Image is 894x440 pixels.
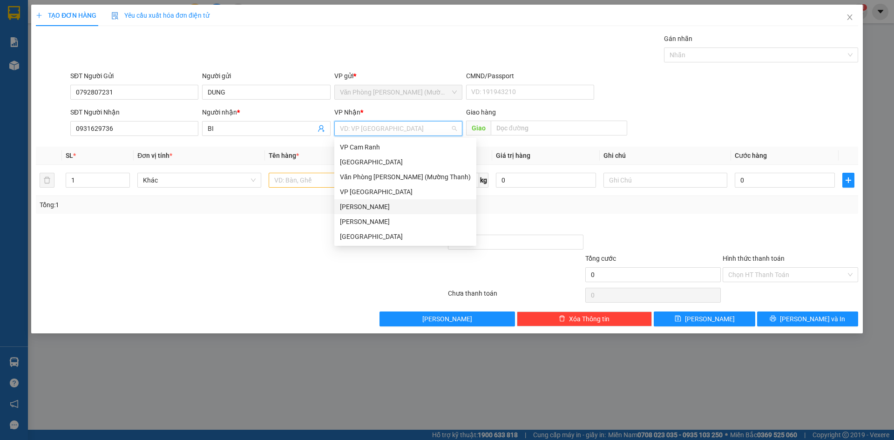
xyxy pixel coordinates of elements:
[40,200,345,210] div: Tổng: 1
[66,152,73,159] span: SL
[143,173,256,187] span: Khác
[496,173,596,188] input: 0
[137,152,172,159] span: Đơn vị tính
[334,184,476,199] div: VP Ninh Hòa
[842,173,854,188] button: plus
[111,12,119,20] img: icon
[780,314,845,324] span: [PERSON_NAME] và In
[603,173,727,188] input: Ghi Chú
[757,311,858,326] button: printer[PERSON_NAME] và In
[491,121,627,135] input: Dọc đường
[843,176,854,184] span: plus
[664,35,692,42] label: Gán nhãn
[466,121,491,135] span: Giao
[70,71,198,81] div: SĐT Người Gửi
[340,85,457,99] span: Văn Phòng Trần Phú (Mường Thanh)
[111,12,210,19] span: Yêu cầu xuất hóa đơn điện tử
[78,44,128,56] li: (c) 2017
[600,147,731,165] th: Ghi chú
[837,5,863,31] button: Close
[78,35,128,43] b: [DOMAIN_NAME]
[466,71,594,81] div: CMND/Passport
[101,12,123,34] img: logo.jpg
[846,14,853,21] span: close
[334,229,476,244] div: Nha Trang
[466,108,496,116] span: Giao hàng
[40,173,54,188] button: delete
[569,314,610,324] span: Xóa Thông tin
[422,314,472,324] span: [PERSON_NAME]
[36,12,96,19] span: TẠO ĐƠN HÀNG
[340,217,471,227] div: [PERSON_NAME]
[340,202,471,212] div: [PERSON_NAME]
[334,214,476,229] div: Phạm Ngũ Lão
[70,107,198,117] div: SĐT Người Nhận
[269,173,393,188] input: VD: Bàn, Ghế
[202,107,330,117] div: Người nhận
[340,157,471,167] div: [GEOGRAPHIC_DATA]
[334,155,476,169] div: Đà Lạt
[340,231,471,242] div: [GEOGRAPHIC_DATA]
[334,108,360,116] span: VP Nhận
[202,71,330,81] div: Người gửi
[340,142,471,152] div: VP Cam Ranh
[735,152,767,159] span: Cước hàng
[340,187,471,197] div: VP [GEOGRAPHIC_DATA]
[770,315,776,323] span: printer
[269,152,299,159] span: Tên hàng
[334,169,476,184] div: Văn Phòng Trần Phú (Mường Thanh)
[447,288,584,305] div: Chưa thanh toán
[675,315,681,323] span: save
[379,311,515,326] button: [PERSON_NAME]
[12,12,58,58] img: logo.jpg
[334,199,476,214] div: Lê Hồng Phong
[559,315,565,323] span: delete
[585,255,616,262] span: Tổng cước
[334,71,462,81] div: VP gửi
[318,125,325,132] span: user-add
[334,140,476,155] div: VP Cam Ranh
[340,172,471,182] div: Văn Phòng [PERSON_NAME] (Mường Thanh)
[479,173,488,188] span: kg
[685,314,735,324] span: [PERSON_NAME]
[36,12,42,19] span: plus
[496,152,530,159] span: Giá trị hàng
[60,14,89,74] b: BIÊN NHẬN GỬI HÀNG
[723,255,785,262] label: Hình thức thanh toán
[654,311,755,326] button: save[PERSON_NAME]
[12,60,53,104] b: [PERSON_NAME]
[517,311,652,326] button: deleteXóa Thông tin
